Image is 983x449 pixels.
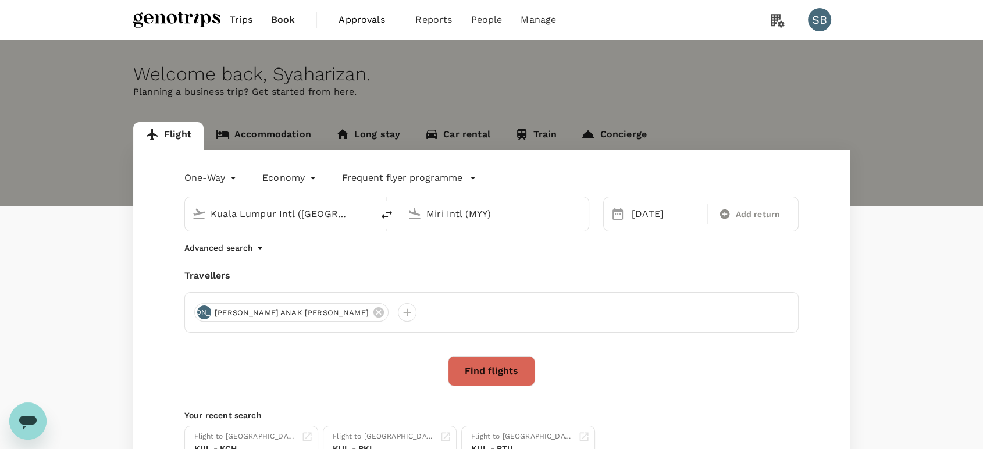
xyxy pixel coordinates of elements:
[342,171,476,185] button: Frequent flyer programme
[471,13,502,27] span: People
[808,8,831,31] div: SB
[373,201,401,229] button: delete
[365,212,367,215] button: Open
[503,122,569,150] a: Train
[415,13,452,27] span: Reports
[412,122,503,150] a: Car rental
[471,431,574,443] div: Flight to [GEOGRAPHIC_DATA]
[230,13,252,27] span: Trips
[627,202,705,226] div: [DATE]
[342,171,462,185] p: Frequent flyer programme
[262,169,319,187] div: Economy
[197,305,211,319] div: [PERSON_NAME]
[448,356,535,386] button: Find flights
[133,7,220,33] img: Genotrips - ALL
[208,307,376,319] span: [PERSON_NAME] ANAK [PERSON_NAME]
[184,169,239,187] div: One-Way
[184,269,799,283] div: Travellers
[569,122,658,150] a: Concierge
[194,303,389,322] div: [PERSON_NAME][PERSON_NAME] ANAK [PERSON_NAME]
[426,205,564,223] input: Going to
[9,402,47,440] iframe: Button to launch messaging window
[184,241,267,255] button: Advanced search
[333,431,435,443] div: Flight to [GEOGRAPHIC_DATA]
[204,122,323,150] a: Accommodation
[271,13,295,27] span: Book
[133,63,850,85] div: Welcome back , Syaharizan .
[133,122,204,150] a: Flight
[194,431,297,443] div: Flight to [GEOGRAPHIC_DATA]
[211,205,348,223] input: Depart from
[580,212,583,215] button: Open
[184,409,799,421] p: Your recent search
[323,122,412,150] a: Long stay
[184,242,253,254] p: Advanced search
[339,13,397,27] span: Approvals
[521,13,556,27] span: Manage
[133,85,850,99] p: Planning a business trip? Get started from here.
[735,208,780,220] span: Add return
